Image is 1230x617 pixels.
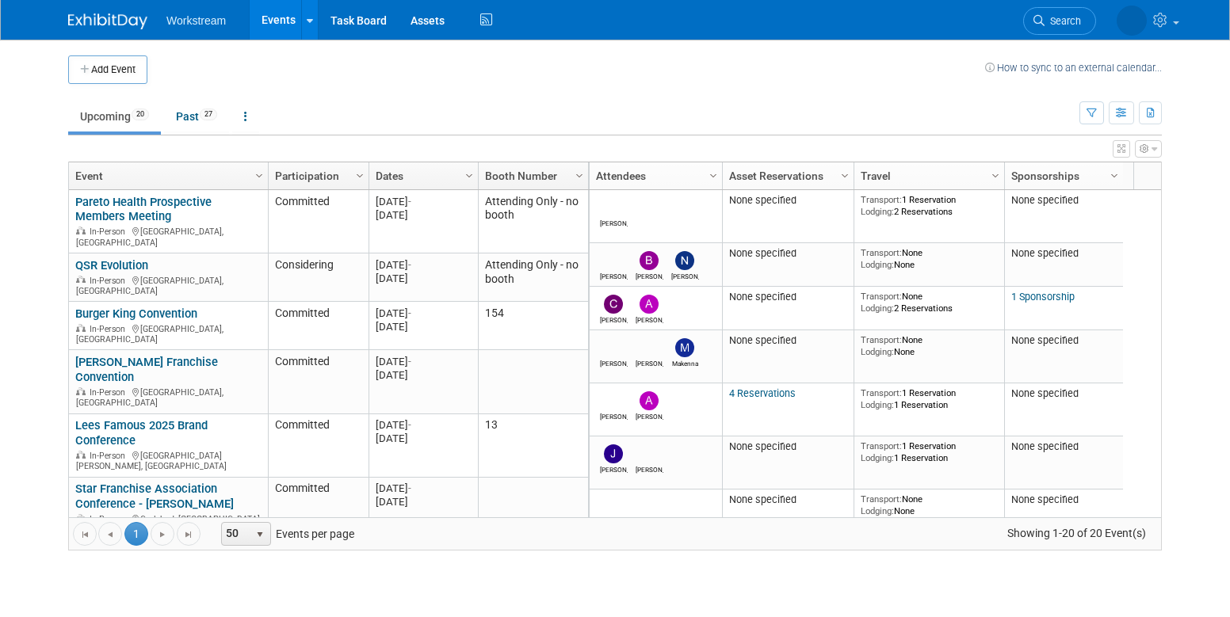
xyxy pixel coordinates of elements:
[861,493,902,505] span: Transport:
[75,258,148,272] a: QSR Evolution
[408,307,411,319] span: -
[75,195,212,224] a: Pareto Health Prospective Members Meeting
[675,338,694,357] img: Makenna Clark
[478,302,588,350] td: 154
[408,482,411,494] span: -
[75,273,261,297] div: [GEOGRAPHIC_DATA], [GEOGRAPHIC_DATA]
[76,514,86,522] img: In-Person Event
[268,302,369,350] td: Committed
[478,190,588,253] td: Attending Only - no booth
[76,276,86,284] img: In-Person Event
[861,334,999,357] div: None None
[989,169,1002,182] span: Column Settings
[675,251,694,270] img: Nicole Kim
[861,259,894,270] span: Lodging:
[636,463,663,474] div: Jean Rocha
[478,253,588,302] td: Attending Only - no booth
[861,162,994,189] a: Travel
[478,414,588,478] td: 13
[861,399,894,410] span: Lodging:
[104,528,117,541] span: Go to the previous page
[861,291,999,314] div: None 2 Reservations
[275,162,358,189] a: Participation
[461,162,479,186] a: Column Settings
[861,346,894,357] span: Lodging:
[156,528,169,541] span: Go to the next page
[90,324,130,334] span: In-Person
[600,410,628,421] div: Xavier Montalvo
[729,493,796,505] span: None specified
[75,482,234,511] a: Star Franchise Association Conference - [PERSON_NAME]
[604,198,623,217] img: Patrick Ledesma
[1011,247,1079,259] span: None specified
[861,334,902,345] span: Transport:
[993,522,1161,544] span: Showing 1-20 of 20 Event(s)
[268,350,369,413] td: Committed
[76,451,86,459] img: In-Person Event
[671,357,699,368] div: Makenna Clark
[640,391,659,410] img: Andrew Walters
[376,208,471,222] div: [DATE]
[861,440,999,463] div: 1 Reservation 1 Reservation
[861,505,894,516] span: Lodging:
[90,451,130,461] span: In-Person
[707,169,720,182] span: Column Settings
[376,495,471,508] div: [DATE]
[253,169,265,182] span: Column Settings
[729,334,796,346] span: None specified
[201,522,370,546] span: Events per page
[376,258,471,272] div: [DATE]
[376,320,471,333] div: [DATE]
[352,162,369,186] a: Column Settings
[600,217,628,227] div: Patrick Ledesma
[222,523,249,545] span: 50
[600,463,628,474] div: Jacob Davis
[1106,162,1124,186] a: Column Settings
[268,190,369,253] td: Committed
[132,109,149,120] span: 20
[268,253,369,302] td: Considering
[600,314,628,324] div: Chris Connelly
[985,62,1162,74] a: How to sync to an external calendar...
[376,418,471,432] div: [DATE]
[75,224,261,248] div: [GEOGRAPHIC_DATA], [GEOGRAPHIC_DATA]
[861,194,902,205] span: Transport:
[604,251,623,270] img: Marcelo Pinto
[90,276,130,286] span: In-Person
[1011,493,1079,505] span: None specified
[861,291,902,302] span: Transport:
[838,169,851,182] span: Column Settings
[90,514,130,524] span: In-Person
[636,314,663,324] div: Andrew Walters
[636,410,663,421] div: Andrew Walters
[75,512,261,525] div: Carlsbad, [GEOGRAPHIC_DATA]
[376,432,471,445] div: [DATE]
[861,452,894,463] span: Lodging:
[640,338,659,357] img: Xavier Montalvo
[485,162,578,189] a: Booth Number
[861,387,999,410] div: 1 Reservation 1 Reservation
[151,522,174,546] a: Go to the next page
[166,14,226,27] span: Workstream
[729,440,796,452] span: None specified
[75,322,261,345] div: [GEOGRAPHIC_DATA], [GEOGRAPHIC_DATA]
[73,522,97,546] a: Go to the first page
[1023,7,1096,35] a: Search
[729,194,796,206] span: None specified
[861,206,894,217] span: Lodging:
[68,55,147,84] button: Add Event
[376,355,471,368] div: [DATE]
[596,162,712,189] a: Attendees
[164,101,229,131] a: Past27
[353,169,366,182] span: Column Settings
[705,162,723,186] a: Column Settings
[604,497,623,516] img: Austin Truong
[90,227,130,237] span: In-Person
[573,169,586,182] span: Column Settings
[640,444,659,463] img: Jean Rocha
[76,227,86,234] img: In-Person Event
[604,444,623,463] img: Jacob Davis
[376,482,471,495] div: [DATE]
[268,478,369,531] td: Committed
[861,194,999,217] div: 1 Reservation 2 Reservations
